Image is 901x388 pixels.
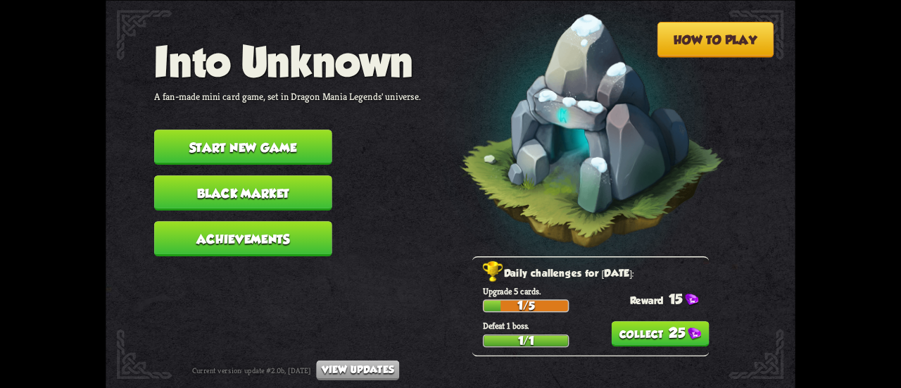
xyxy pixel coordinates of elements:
div: Current version: update #2.0b, [DATE] [192,360,400,380]
div: 15 [630,291,709,306]
h1: Into Unknown [154,38,421,85]
p: Upgrade 5 cards. [483,285,709,296]
img: Golden_Trophy_Icon.png [483,261,504,282]
p: Defeat 1 boss. [483,320,709,332]
button: Black Market [154,175,332,211]
button: 25 [611,321,709,346]
div: 1/5 [484,300,567,311]
div: 1/1 [484,335,567,346]
h2: Daily challenges for [DATE]: [483,265,709,282]
button: View updates [316,360,399,380]
button: Achievements [154,221,332,256]
p: A fan-made mini card game, set in Dragon Mania Legends' universe. [154,90,421,103]
button: How to play [657,22,774,58]
button: Start new game [154,130,332,165]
